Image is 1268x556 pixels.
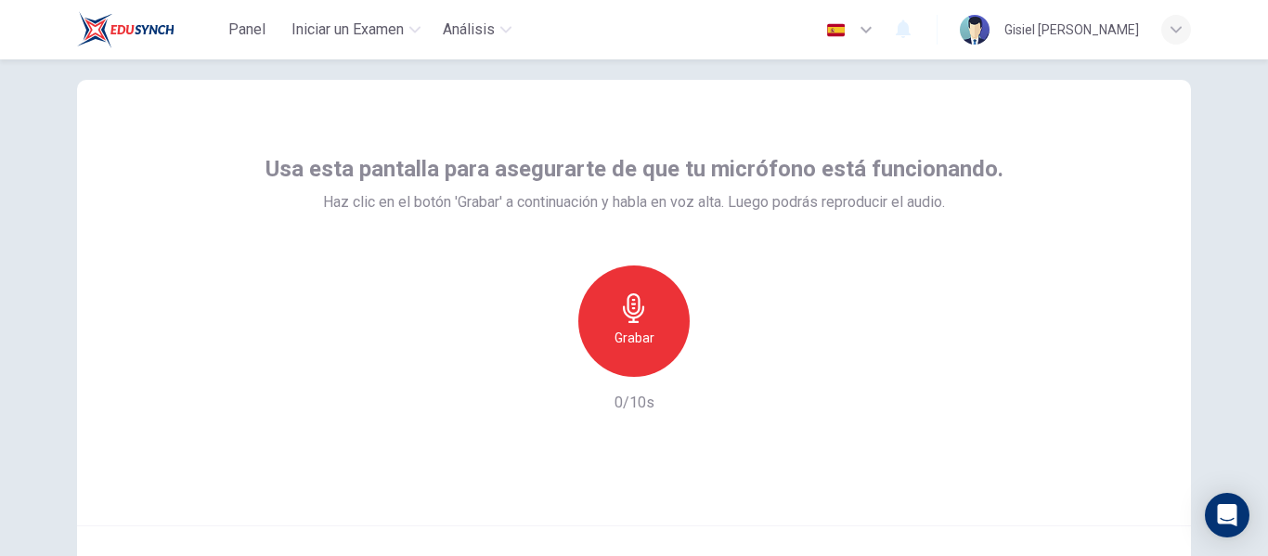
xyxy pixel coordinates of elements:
[443,19,495,41] span: Análisis
[1004,19,1139,41] div: Gisiel [PERSON_NAME]
[615,327,654,349] h6: Grabar
[323,191,945,213] span: Haz clic en el botón 'Grabar' a continuación y habla en voz alta. Luego podrás reproducir el audio.
[578,265,690,377] button: Grabar
[435,13,519,46] button: Análisis
[960,15,990,45] img: Profile picture
[77,11,175,48] img: EduSynch logo
[615,392,654,414] h6: 0/10s
[291,19,404,41] span: Iniciar un Examen
[228,19,265,41] span: Panel
[284,13,428,46] button: Iniciar un Examen
[77,11,217,48] a: EduSynch logo
[824,23,847,37] img: es
[1205,493,1249,537] div: Open Intercom Messenger
[265,154,1003,184] span: Usa esta pantalla para asegurarte de que tu micrófono está funcionando.
[217,13,277,46] button: Panel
